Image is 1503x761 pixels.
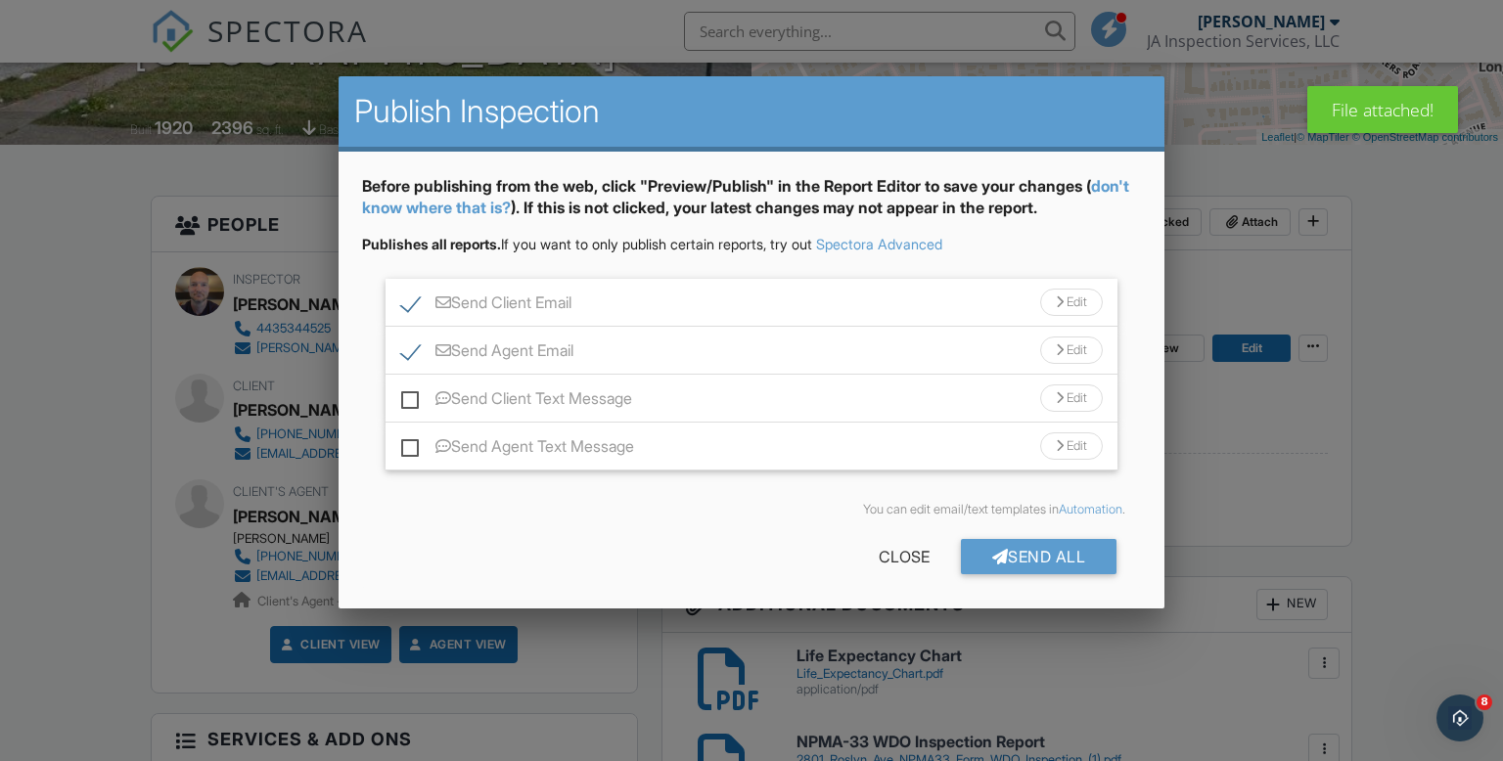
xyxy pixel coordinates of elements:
[401,293,571,318] label: Send Client Email
[378,502,1126,517] div: You can edit email/text templates in .
[1040,336,1103,364] div: Edit
[961,539,1117,574] div: Send All
[847,539,961,574] div: Close
[1059,502,1122,516] a: Automation
[362,175,1142,235] div: Before publishing from the web, click "Preview/Publish" in the Report Editor to save your changes...
[1040,432,1103,460] div: Edit
[1477,694,1492,710] span: 8
[401,437,634,462] label: Send Agent Text Message
[362,176,1129,217] a: don't know where that is?
[1436,694,1483,741] iframe: Intercom live chat
[816,236,942,252] a: Spectora Advanced
[401,341,573,366] label: Send Agent Email
[354,92,1150,131] h2: Publish Inspection
[1307,86,1458,133] div: File attached!
[362,236,812,252] span: If you want to only publish certain reports, try out
[401,389,632,414] label: Send Client Text Message
[1040,289,1103,316] div: Edit
[1040,384,1103,412] div: Edit
[362,236,501,252] strong: Publishes all reports.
